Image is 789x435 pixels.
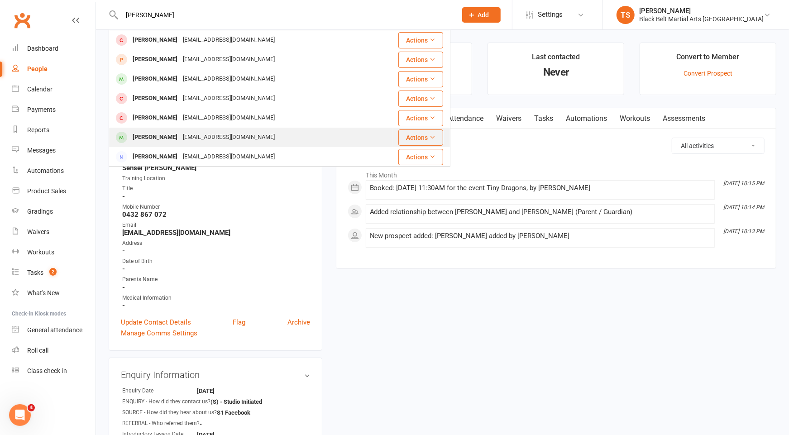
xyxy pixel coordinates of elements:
strong: (S) - Studio Initiated [210,398,263,405]
div: People [27,65,48,72]
strong: - [122,265,310,273]
div: Email [122,221,310,229]
button: Actions [398,149,443,165]
div: [EMAIL_ADDRESS][DOMAIN_NAME] [180,92,277,105]
div: Never [496,67,616,77]
div: [EMAIL_ADDRESS][DOMAIN_NAME] [180,53,277,66]
div: Product Sales [27,187,66,195]
div: [PERSON_NAME] [130,53,180,66]
a: Workouts [614,108,657,129]
a: Convert Prospect [684,70,732,77]
div: REFERRAL - Who referred them? [122,419,200,428]
div: Date of Birth [122,257,310,266]
a: Manage Comms Settings [121,328,197,339]
a: Tasks 2 [12,263,96,283]
div: Messages [27,147,56,154]
h3: Activity [348,138,765,152]
a: Payments [12,100,96,120]
strong: Sensei [PERSON_NAME] [122,164,310,172]
iframe: Intercom live chat [9,404,31,426]
a: Assessments [657,108,712,129]
li: This Month [348,166,765,180]
div: [EMAIL_ADDRESS][DOMAIN_NAME] [180,72,277,86]
strong: - [122,192,310,201]
div: Automations [27,167,64,174]
a: Class kiosk mode [12,361,96,381]
strong: - [122,247,310,255]
a: Reports [12,120,96,140]
div: [PERSON_NAME] [130,72,180,86]
div: Roll call [27,347,48,354]
div: Added relationship between [PERSON_NAME] and [PERSON_NAME] (Parent / Guardian) [370,208,711,216]
button: Actions [398,110,443,126]
a: Workouts [12,242,96,263]
strong: [EMAIL_ADDRESS][DOMAIN_NAME] [122,229,310,237]
div: Last contacted [532,51,580,67]
span: 4 [28,404,35,411]
span: Add [478,11,489,19]
a: Product Sales [12,181,96,201]
div: Address [122,239,310,248]
div: Workouts [27,249,54,256]
div: [EMAIL_ADDRESS][DOMAIN_NAME] [180,111,277,124]
div: Medical Information [122,294,310,302]
a: Waivers [490,108,528,129]
i: [DATE] 10:13 PM [723,228,764,234]
div: [PERSON_NAME] [130,150,180,163]
div: Payments [27,106,56,113]
h3: Enquiry Information [121,370,310,380]
span: 2 [49,268,57,276]
a: Gradings [12,201,96,222]
a: Clubworx [11,9,33,32]
a: General attendance kiosk mode [12,320,96,340]
div: Dashboard [27,45,58,52]
div: [PERSON_NAME] [130,131,180,144]
div: [EMAIL_ADDRESS][DOMAIN_NAME] [180,33,277,47]
div: Training Location [122,174,310,183]
div: Enquiry Date [122,387,197,395]
div: [PERSON_NAME] [639,7,764,15]
strong: 0432 867 072 [122,210,310,219]
a: Dashboard [12,38,96,59]
div: [EMAIL_ADDRESS][DOMAIN_NAME] [180,131,277,144]
div: Calendar [27,86,53,93]
div: Booked: [DATE] 11:30AM for the event Tiny Dragons, by [PERSON_NAME] [370,184,711,192]
a: Roll call [12,340,96,361]
div: SOURCE - How did they hear about us? [122,408,217,417]
strong: [DATE] [197,387,249,394]
i: [DATE] 10:14 PM [723,204,764,210]
div: Gradings [27,208,53,215]
div: [EMAIL_ADDRESS][DOMAIN_NAME] [180,150,277,163]
a: People [12,59,96,79]
div: Parents Name [122,275,310,284]
div: General attendance [27,326,82,334]
i: [DATE] 10:15 PM [723,180,764,186]
div: Black Belt Martial Arts [GEOGRAPHIC_DATA] [639,15,764,23]
a: Automations [560,108,614,129]
a: What's New [12,283,96,303]
a: Messages [12,140,96,161]
a: Archive [287,317,310,328]
div: ENQUIRY - How did they contact us? [122,397,210,406]
div: [PERSON_NAME] [130,111,180,124]
div: TS [617,6,635,24]
button: Add [462,7,501,23]
div: Reports [27,126,49,134]
div: Class check-in [27,367,67,374]
div: Mobile Number [122,203,310,211]
a: Attendance [441,108,490,129]
strong: - [122,283,310,292]
button: Actions [398,71,443,87]
button: Actions [398,91,443,107]
div: New prospect added: [PERSON_NAME] added by [PERSON_NAME] [370,232,711,240]
a: Calendar [12,79,96,100]
span: Settings [538,5,563,25]
div: Title [122,184,310,193]
div: Waivers [27,228,49,235]
button: Actions [398,52,443,68]
input: Search... [119,9,450,21]
strong: - [200,421,252,427]
strong: S1 Facebook [217,409,269,416]
a: Flag [233,317,245,328]
div: Tasks [27,269,43,276]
